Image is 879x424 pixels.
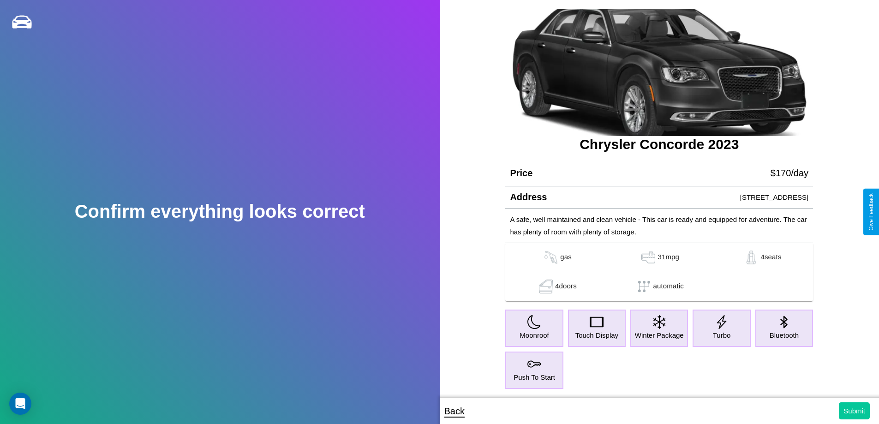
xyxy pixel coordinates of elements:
p: Touch Display [575,329,618,341]
button: Submit [839,402,870,419]
h4: Price [510,168,532,179]
div: Open Intercom Messenger [9,393,31,415]
h4: Address [510,192,547,203]
p: Moonroof [520,329,549,341]
p: Turbo [713,329,731,341]
h2: Confirm everything looks correct [75,201,365,222]
p: 4 doors [555,280,577,293]
div: Give Feedback [868,193,874,231]
p: Back [444,403,465,419]
p: automatic [653,280,684,293]
p: Bluetooth [770,329,799,341]
p: gas [560,251,572,264]
img: gas [639,251,658,264]
table: simple table [505,243,813,301]
h3: Chrysler Concorde 2023 [505,137,813,152]
p: Winter Package [635,329,684,341]
p: $ 170 /day [771,165,808,181]
p: 31 mpg [658,251,679,264]
p: A safe, well maintained and clean vehicle - This car is ready and equipped for adventure. The car... [510,213,808,238]
img: gas [537,280,555,293]
img: gas [542,251,560,264]
p: [STREET_ADDRESS] [740,191,808,203]
p: Push To Start [514,371,555,383]
img: gas [742,251,760,264]
p: 4 seats [760,251,781,264]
